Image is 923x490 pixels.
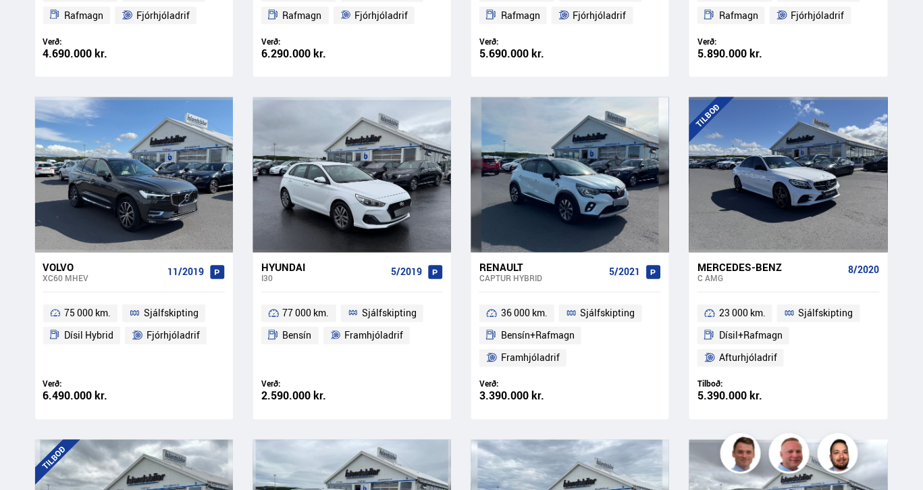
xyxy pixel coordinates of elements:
span: Fjórhjóladrif [147,328,200,344]
div: 6.490.000 kr. [43,391,134,402]
a: Hyundai i30 5/2019 77 000 km. Sjálfskipting Bensín Framhjóladrif Verð: 2.590.000 kr. [253,253,451,420]
span: 36 000 km. [501,305,548,322]
div: Mercedes-Benz [697,262,843,274]
span: Sjálfskipting [581,305,635,322]
div: 6.290.000 kr. [261,48,352,59]
div: Verð: [261,36,352,47]
div: Verð: [261,379,352,389]
span: 11/2019 [167,267,204,278]
span: Bensín+Rafmagn [501,328,575,344]
span: Rafmagn [719,7,758,24]
span: 5/2019 [391,267,422,278]
span: 5/2021 [609,267,640,278]
span: Rafmagn [64,7,103,24]
span: Fjórhjóladrif [354,7,408,24]
div: Tilboð: [697,379,789,389]
span: Fjórhjóladrif [573,7,627,24]
span: Framhjóladrif [501,350,560,366]
span: Afturhjóladrif [719,350,777,366]
span: Sjálfskipting [362,305,417,322]
img: siFngHWaQ9KaOqBr.png [771,435,812,476]
div: Hyundai [261,262,386,274]
span: Fjórhjóladrif [791,7,845,24]
div: Verð: [479,36,571,47]
span: Sjálfskipting [144,305,199,322]
div: C AMG [697,274,843,283]
span: Rafmagn [283,7,322,24]
div: 2.590.000 kr. [261,391,352,402]
a: Volvo XC60 MHEV 11/2019 75 000 km. Sjálfskipting Dísil Hybrid Fjórhjóladrif Verð: 6.490.000 kr. [35,253,233,420]
img: FbJEzSuNWCJXmdc-.webp [722,435,763,476]
span: Dísil+Rafmagn [719,328,783,344]
div: Verð: [479,379,571,389]
span: Rafmagn [501,7,540,24]
div: 5.690.000 kr. [479,48,571,59]
div: 5.890.000 kr. [697,48,789,59]
button: Open LiveChat chat widget [11,5,51,46]
div: Renault [479,262,604,274]
span: Framhjóladrif [344,328,403,344]
div: 5.390.000 kr. [697,391,789,402]
div: Verð: [43,379,134,389]
div: Verð: [697,36,789,47]
div: Captur HYBRID [479,274,604,283]
div: 4.690.000 kr. [43,48,134,59]
span: Sjálfskipting [799,305,853,322]
div: Volvo [43,262,162,274]
span: 8/2020 [849,265,880,276]
span: 77 000 km. [283,305,329,322]
div: XC60 MHEV [43,274,162,283]
span: 75 000 km. [64,305,111,322]
span: 23 000 km. [719,305,766,322]
span: Dísil Hybrid [64,328,113,344]
div: i30 [261,274,386,283]
span: Bensín [283,328,312,344]
a: Renault Captur HYBRID 5/2021 36 000 km. Sjálfskipting Bensín+Rafmagn Framhjóladrif Verð: 3.390.00... [471,253,669,420]
span: Fjórhjóladrif [136,7,190,24]
div: 3.390.000 kr. [479,391,571,402]
img: nhp88E3Fdnt1Opn2.png [820,435,860,476]
a: Mercedes-Benz C AMG 8/2020 23 000 km. Sjálfskipting Dísil+Rafmagn Afturhjóladrif Tilboð: 5.390.00... [689,253,887,420]
div: Verð: [43,36,134,47]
